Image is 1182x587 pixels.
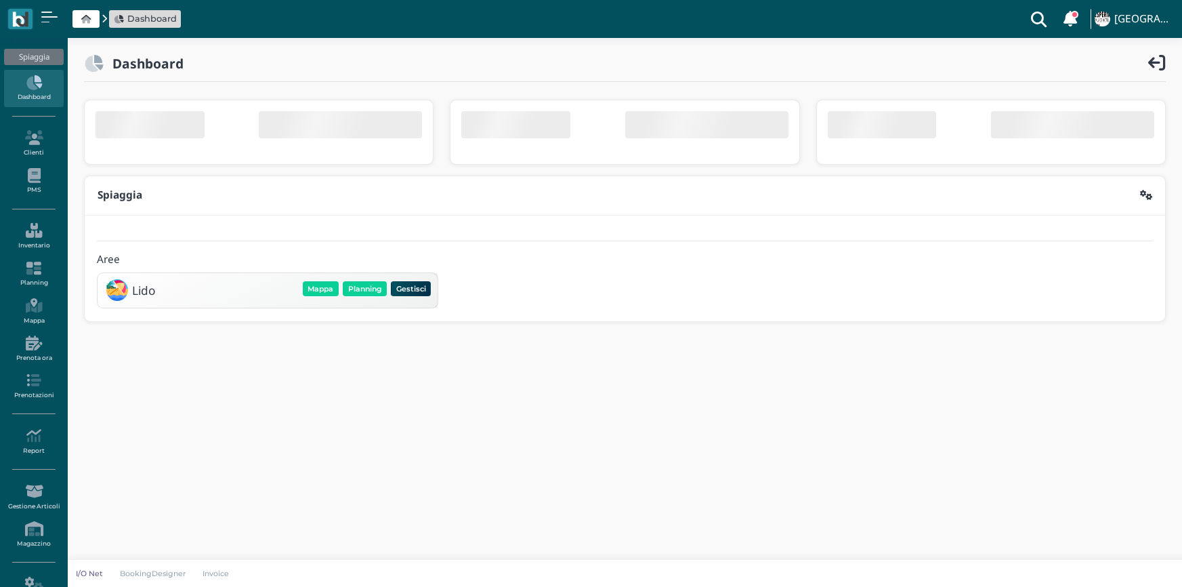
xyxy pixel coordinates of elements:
a: Inventario [4,218,63,255]
img: logo [12,12,28,27]
h4: [GEOGRAPHIC_DATA] [1114,14,1174,25]
a: Prenota ora [4,330,63,367]
b: Spiaggia [98,188,142,202]
a: Planning [4,256,63,293]
img: ... [1095,12,1110,26]
div: Spiaggia [4,49,63,65]
h3: Lido [132,284,155,297]
span: Dashboard [127,12,177,25]
iframe: Help widget launcher [1086,545,1170,575]
button: Gestisci [391,281,431,296]
a: ... [GEOGRAPHIC_DATA] [1093,3,1174,35]
h4: Aree [97,254,120,266]
a: Clienti [4,125,63,162]
a: Mappa [4,293,63,330]
button: Mappa [303,281,339,296]
a: Dashboard [114,12,177,25]
a: Dashboard [4,70,63,107]
a: PMS [4,163,63,200]
button: Planning [343,281,387,296]
h2: Dashboard [104,56,184,70]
